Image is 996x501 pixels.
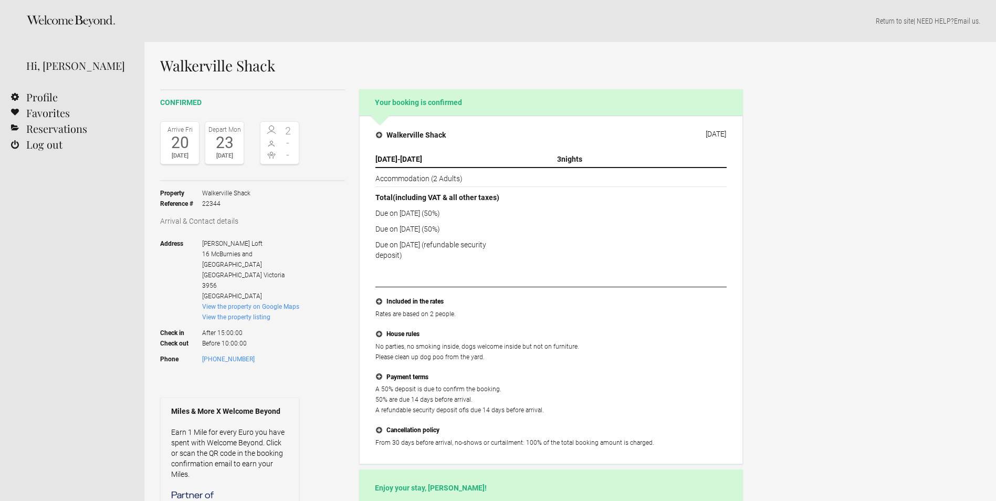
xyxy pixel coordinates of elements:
strong: Reference # [160,199,202,209]
a: [PHONE_NUMBER] [202,356,255,363]
div: Arrive Fri [163,124,196,135]
span: [GEOGRAPHIC_DATA] [202,293,262,300]
h2: Your booking is confirmed [359,89,743,116]
span: 22344 [202,199,250,209]
p: A 50% deposit is due to confirm the booking. 50% are due 14 days before arrival. A refundable sec... [375,384,727,415]
p: | NEED HELP? . [160,16,980,26]
span: [GEOGRAPHIC_DATA] [202,272,262,279]
span: (including VAT & all other taxes) [393,193,499,202]
h3: Arrival & Contact details [160,216,345,226]
strong: Check out [160,338,202,349]
button: House rules [375,328,727,341]
a: Return to site [876,17,914,25]
button: Walkerville Shack [DATE] [368,124,735,146]
strong: Property [160,188,202,199]
span: - [280,138,297,148]
span: 3956 [202,282,217,289]
h1: Walkerville Shack [160,58,743,74]
div: 23 [208,135,241,151]
a: Earn 1 Mile for every Euro you have spent with Welcome Beyond. Click or scan the QR code in the b... [171,428,285,478]
span: [PERSON_NAME] Loft [202,240,263,247]
th: Total [375,187,516,206]
div: 20 [163,135,196,151]
span: Before 10:00:00 [202,338,299,349]
span: [DATE] [375,155,397,163]
td: Accommodation (2 Adults) [375,168,516,187]
span: [DATE] [400,155,422,163]
strong: Miles & More X Welcome Beyond [171,406,288,416]
span: Walkerville Shack [202,188,250,199]
strong: Address [160,238,202,301]
div: [DATE] [208,151,241,161]
h4: Walkerville Shack [376,130,446,140]
h2: confirmed [160,97,345,108]
td: Due on [DATE] (50%) [375,205,516,221]
p: From 30 days before arrival, no-shows or curtailment: 100% of the total booking amount is charged. [375,437,727,448]
strong: Phone [160,354,202,364]
p: Rates are based on 2 people. [375,309,727,319]
span: 2 [280,126,297,136]
button: Cancellation policy [375,424,727,437]
div: Depart Mon [208,124,241,135]
div: [DATE] [163,151,196,161]
span: 16 McBurnies and [GEOGRAPHIC_DATA] [202,250,262,268]
td: Due on [DATE] (refundable security deposit) [375,237,516,260]
strong: Check in [160,322,202,338]
td: Due on [DATE] (50%) [375,221,516,237]
th: - [375,151,516,168]
span: - [280,150,297,160]
span: After 15:00:00 [202,322,299,338]
strong: Enjoy your stay, [PERSON_NAME]! [375,484,487,492]
p: No parties, no smoking inside, dogs welcome inside but not on furniture. Please clean up dog poo ... [375,341,727,362]
button: Included in the rates [375,295,727,309]
th: nights [516,151,586,168]
a: Email us [954,17,979,25]
span: 3 [557,155,561,163]
a: View the property on Google Maps [202,303,299,310]
div: Hi, [PERSON_NAME] [26,58,129,74]
button: Payment terms [375,371,727,384]
span: Victoria [264,272,285,279]
div: [DATE] [706,130,726,138]
a: View the property listing [202,314,270,321]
